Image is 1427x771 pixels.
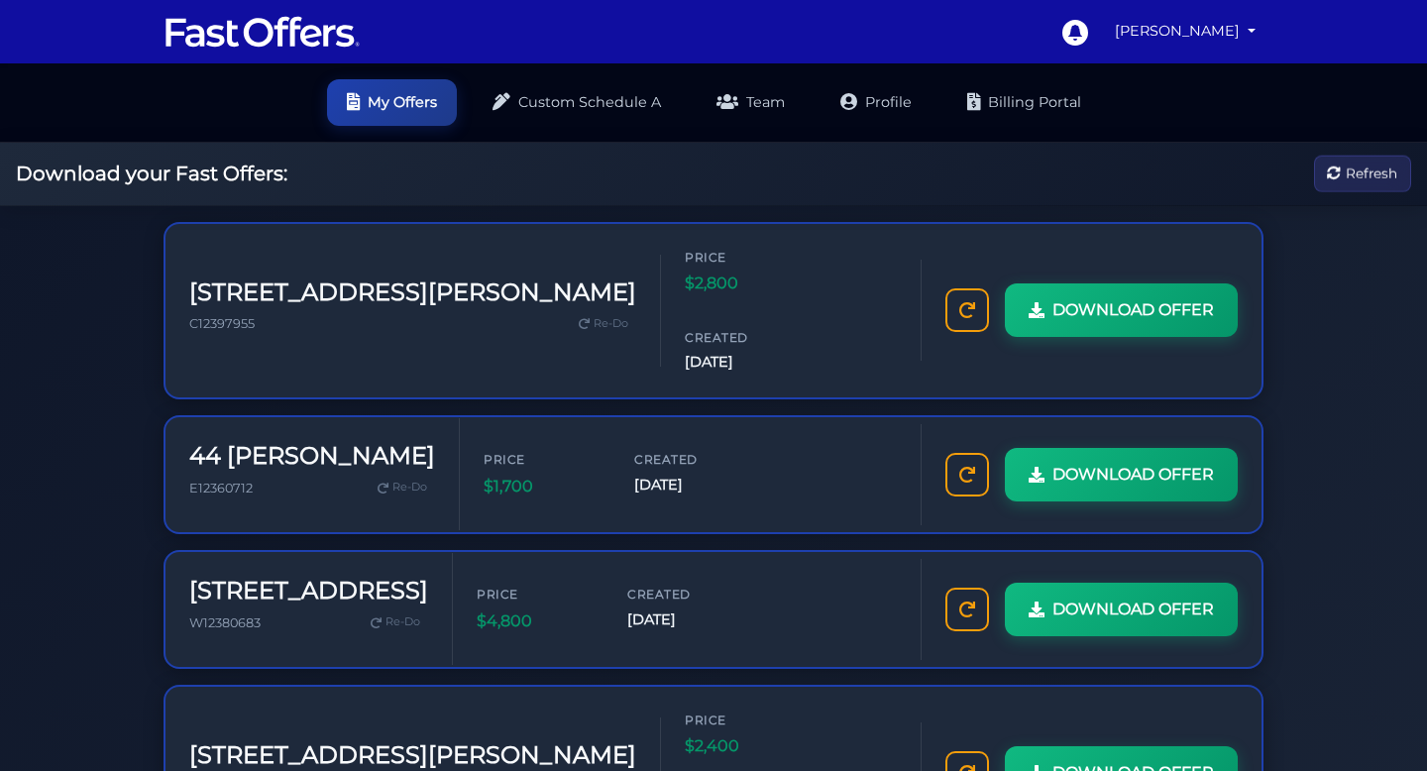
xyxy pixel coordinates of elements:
button: Refresh [1314,156,1411,192]
h2: Download your Fast Offers: [16,162,287,185]
a: DOWNLOAD OFFER [1005,583,1238,636]
span: Price [685,711,804,729]
span: $2,800 [685,271,804,296]
a: Team [697,79,805,126]
a: Profile [821,79,932,126]
span: Price [685,248,804,267]
a: My Offers [327,79,457,126]
span: C12397955 [189,316,255,331]
span: Re-Do [385,613,420,631]
a: DOWNLOAD OFFER [1005,448,1238,501]
span: [DATE] [685,351,804,374]
span: Re-Do [392,479,427,496]
span: $4,800 [477,608,596,634]
a: DOWNLOAD OFFER [1005,283,1238,337]
h3: [STREET_ADDRESS][PERSON_NAME] [189,741,636,770]
a: Re-Do [370,475,435,500]
span: Created [685,328,804,347]
a: Billing Portal [947,79,1101,126]
h3: [STREET_ADDRESS] [189,577,428,606]
h3: 44 [PERSON_NAME] [189,442,435,471]
span: W12380683 [189,615,261,630]
span: DOWNLOAD OFFER [1052,597,1214,622]
span: Created [627,585,746,604]
span: Refresh [1346,163,1397,184]
h3: [STREET_ADDRESS][PERSON_NAME] [189,278,636,307]
span: Price [477,585,596,604]
span: [DATE] [627,608,746,631]
span: $2,400 [685,733,804,759]
a: Custom Schedule A [473,79,681,126]
iframe: Customerly Messenger Launcher [1352,694,1411,753]
span: Re-Do [594,315,628,333]
span: DOWNLOAD OFFER [1052,462,1214,488]
a: [PERSON_NAME] [1107,12,1263,51]
span: DOWNLOAD OFFER [1052,297,1214,323]
span: Created [634,450,753,469]
span: E12360712 [189,481,253,496]
span: $1,700 [484,474,603,499]
span: Price [484,450,603,469]
span: [DATE] [634,474,753,496]
a: Re-Do [571,311,636,337]
a: Re-Do [363,609,428,635]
